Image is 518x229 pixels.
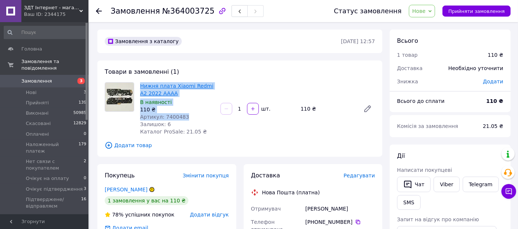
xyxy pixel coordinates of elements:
[21,46,42,52] span: Головна
[397,167,452,173] span: Написати покупцеві
[79,100,86,106] span: 139
[84,175,86,182] span: 0
[79,141,86,155] span: 179
[105,211,174,218] div: успішних покупок
[21,58,88,72] span: Замовлення та повідомлення
[84,158,86,171] span: 2
[105,37,182,46] div: Замовлення з каталогу
[501,184,516,199] button: Чат з покупцем
[105,187,147,192] a: [PERSON_NAME]
[448,8,505,14] span: Прийняти замовлення
[397,98,445,104] span: Всього до сплати
[26,186,83,192] span: Очікує підтвердження
[77,78,85,84] span: 3
[24,4,79,11] span: ЗДТ Інтернет - магазин Запчастин та аксесуарів Для Телефонів
[298,104,357,114] div: 110 ₴
[81,196,86,209] span: 16
[397,65,423,71] span: Доставка
[397,195,421,210] button: SMS
[304,202,376,215] div: [PERSON_NAME]
[251,206,281,212] span: Отримувач
[84,186,86,192] span: 3
[483,79,503,84] span: Додати
[73,120,86,127] span: 12829
[96,7,102,15] div: Повернутися назад
[162,7,215,15] span: №364003725
[397,152,405,159] span: Дії
[397,177,431,192] button: Чат
[344,173,375,178] span: Редагувати
[26,89,36,96] span: Нові
[26,141,79,155] span: Наложенный платеж
[105,68,179,75] span: Товари в замовленні (1)
[305,218,375,226] div: [PHONE_NUMBER]
[4,26,87,39] input: Пошук
[26,196,81,209] span: Підтверджене/ відправляєм
[24,11,88,18] div: Ваш ID: 2344175
[26,213,59,220] span: Укрпочта чек
[260,105,271,112] div: шт.
[140,106,215,113] div: 110 ₴
[442,6,511,17] button: Прийняти замовлення
[412,8,425,14] span: Нове
[26,158,84,171] span: Нет связи с покупателем
[105,83,134,111] img: Нижня плата Xiaomi Redmi A2 2022 AAAA
[397,123,458,129] span: Комісія за замовлення
[334,7,402,15] div: Статус замовлення
[260,189,322,196] div: Нова Пошта (платна)
[434,177,459,192] a: Viber
[397,79,418,84] span: Знижка
[84,131,86,138] span: 0
[26,131,49,138] span: Оплачені
[26,120,51,127] span: Скасовані
[397,52,418,58] span: 1 товар
[105,196,188,205] div: 1 замовлення у вас на 110 ₴
[140,114,189,120] span: Артикул: 7400483
[190,212,229,218] span: Додати відгук
[112,212,124,218] span: 78%
[444,60,508,76] div: Необхідно уточнити
[105,172,135,179] span: Покупець
[140,99,172,105] span: В наявності
[483,123,503,129] span: 21.05 ₴
[26,100,49,106] span: Прийняті
[397,37,418,44] span: Всього
[140,83,213,96] a: Нижня плата Xiaomi Redmi A2 2022 AAAA
[486,98,503,104] b: 110 ₴
[26,110,49,117] span: Виконані
[81,213,86,220] span: 22
[251,172,280,179] span: Доставка
[183,173,229,178] span: Змінити покупця
[341,38,375,44] time: [DATE] 12:57
[73,110,86,117] span: 50985
[111,7,160,15] span: Замовлення
[360,101,375,116] a: Редагувати
[140,129,207,135] span: Каталог ProSale: 21.05 ₴
[397,216,479,222] span: Запит на відгук про компанію
[488,51,503,59] div: 110 ₴
[21,78,52,84] span: Замовлення
[26,175,69,182] span: Очікує на оплату
[105,141,375,149] span: Додати товар
[463,177,499,192] a: Telegram
[140,121,171,127] span: Залишок: 6
[84,89,86,96] span: 3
